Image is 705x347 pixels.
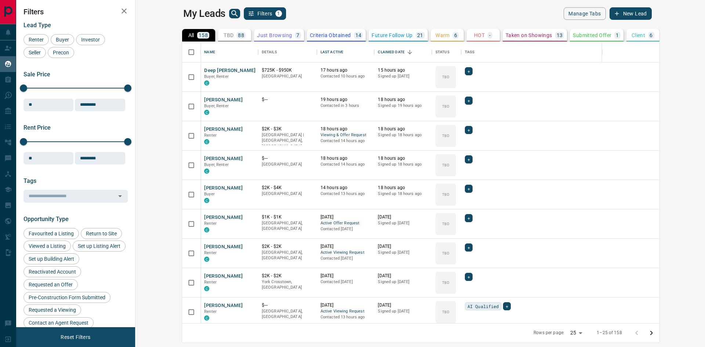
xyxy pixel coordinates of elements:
p: 18 hours ago [378,126,428,132]
p: Client [632,33,645,38]
p: 18 hours ago [321,126,371,132]
p: $--- [262,302,313,308]
p: Contacted in 3 hours [321,103,371,109]
p: [GEOGRAPHIC_DATA] [262,191,313,197]
span: Return to Site [83,231,119,236]
span: Requested a Viewing [26,307,79,313]
div: Contact an Agent Request [23,317,94,328]
p: 18 hours ago [378,155,428,162]
div: Requested an Offer [23,279,78,290]
p: [GEOGRAPHIC_DATA], [GEOGRAPHIC_DATA] [262,220,313,232]
p: [DATE] [321,214,371,220]
span: Favourited a Listing [26,231,76,236]
span: Viewing & Offer Request [321,132,371,138]
p: [DATE] [378,273,428,279]
div: Pre-Construction Form Submitted [23,292,111,303]
span: Renter [204,250,217,255]
div: + [465,185,473,193]
p: 14 hours ago [321,185,371,191]
p: York Crosstown, [GEOGRAPHIC_DATA] [262,279,313,290]
p: TBD [442,162,449,168]
p: [GEOGRAPHIC_DATA] [262,73,313,79]
button: [PERSON_NAME] [204,185,243,192]
span: Viewed a Listing [26,243,68,249]
p: TBD [442,104,449,109]
div: Viewed a Listing [23,241,71,252]
p: TBD [442,192,449,197]
p: - [489,33,491,38]
p: Contacted 14 hours ago [321,138,371,144]
p: TBD [442,309,449,315]
button: [PERSON_NAME] [204,155,243,162]
button: Sort [405,47,415,57]
p: TBD [442,280,449,285]
p: TBD [442,133,449,138]
div: Status [435,42,449,62]
span: Requested an Offer [26,282,75,288]
p: Signed up 18 hours ago [378,191,428,197]
p: 18 hours ago [378,185,428,191]
span: Active Viewing Request [321,250,371,256]
p: Signed up [DATE] [378,73,428,79]
p: 15 hours ago [378,67,428,73]
p: 6 [650,33,652,38]
p: Signed up 18 hours ago [378,132,428,138]
span: + [467,126,470,134]
p: 18 hours ago [321,155,371,162]
div: Details [262,42,277,62]
button: New Lead [610,7,652,20]
span: + [467,244,470,251]
p: [GEOGRAPHIC_DATA] [262,162,313,167]
div: + [465,214,473,222]
p: Taken on Showings [506,33,552,38]
span: Seller [26,50,43,55]
span: Buyer, Renter [204,74,229,79]
div: Requested a Viewing [23,304,81,315]
span: Tags [23,177,36,184]
span: + [467,185,470,192]
span: Active Offer Request [321,220,371,227]
span: Lead Type [23,22,51,29]
button: [PERSON_NAME] [204,126,243,133]
p: Contacted [DATE] [321,279,371,285]
p: $2K - $4K [262,185,313,191]
button: [PERSON_NAME] [204,97,243,104]
p: [DATE] [378,243,428,250]
span: + [467,273,470,281]
span: + [467,68,470,75]
p: Warm [435,33,450,38]
div: condos.ca [204,198,209,203]
p: Submitted Offer [573,33,611,38]
div: Seller [23,47,46,58]
button: [PERSON_NAME] [204,214,243,221]
div: Claimed Date [374,42,432,62]
button: Manage Tabs [564,7,605,20]
div: + [465,67,473,75]
div: + [465,126,473,134]
span: Renter [204,221,217,226]
span: Rent Price [23,124,51,131]
p: 158 [199,33,208,38]
p: [GEOGRAPHIC_DATA], [GEOGRAPHIC_DATA] [262,308,313,320]
div: condos.ca [204,139,209,144]
div: Precon [48,47,74,58]
span: Buyer, Renter [204,162,229,167]
button: [PERSON_NAME] [204,243,243,250]
p: Signed up [DATE] [378,279,428,285]
p: [GEOGRAPHIC_DATA] | [GEOGRAPHIC_DATA], [GEOGRAPHIC_DATA] [262,132,313,149]
p: $--- [262,155,313,162]
div: condos.ca [204,315,209,321]
p: Signed up [DATE] [378,220,428,226]
div: Last Active [317,42,375,62]
span: Buyer [204,192,215,196]
h1: My Leads [183,8,225,19]
button: Open [115,191,125,201]
div: condos.ca [204,227,209,232]
p: 1–25 of 158 [597,330,622,336]
p: Contacted 14 hours ago [321,162,371,167]
p: $1K - $1K [262,214,313,220]
div: + [465,155,473,163]
p: Rows per page: [534,330,564,336]
p: All [188,33,194,38]
button: search button [229,9,240,18]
